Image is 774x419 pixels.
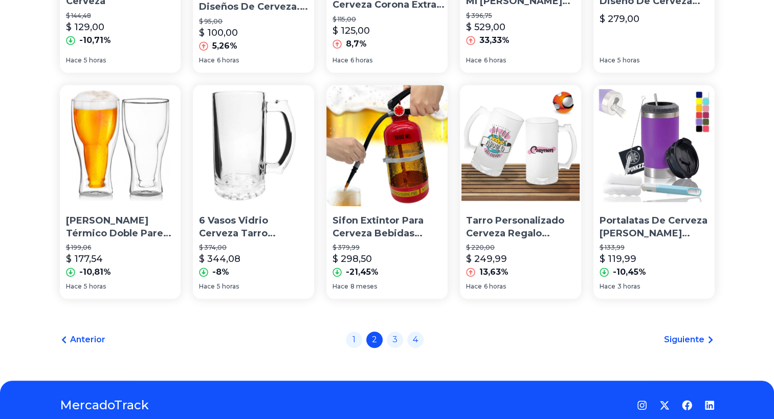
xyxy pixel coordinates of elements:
[346,38,367,50] p: 8,7%
[199,282,215,291] span: Hace
[682,400,692,410] a: Facebook
[217,56,239,64] span: 6 horas
[333,15,445,24] p: $ 115,00
[466,12,575,20] p: $ 396,75
[466,20,505,34] p: $ 529,00
[326,85,448,206] img: Sifon Extintor Para Cerveza Bebidas Fiesta -envió Gratis-bar
[346,266,379,278] p: -21,45%
[466,214,575,240] p: Tarro Personalizado Cerveza Regalo Original Para Papá
[66,56,82,64] span: Hace
[60,334,105,346] a: Anterior
[60,397,149,413] a: MercadoTrack
[79,34,111,47] p: -10,71%
[66,244,175,252] p: $ 199,06
[79,266,111,278] p: -10,81%
[66,252,103,266] p: $ 177,54
[637,400,647,410] a: Instagram
[66,20,104,34] p: $ 129,00
[659,400,670,410] a: Twitter
[460,85,581,299] a: Tarro Personalizado Cerveza Regalo Original Para PapáTarro Personalizado Cerveza Regalo Original ...
[199,252,240,266] p: $ 344,08
[600,56,615,64] span: Hace
[333,252,372,266] p: $ 298,50
[60,85,181,299] a: Vasos De Vidrio Térmico Doble Pared 2 Pz Para Cerveza 350ml[PERSON_NAME] Térmico Doble Pared 2 Pz...
[84,282,106,291] span: 5 horas
[466,56,482,64] span: Hace
[484,56,506,64] span: 6 horas
[333,244,441,252] p: $ 379,99
[613,266,646,278] p: -10,45%
[333,214,441,240] p: Sifon Extintor Para Cerveza Bebidas Fiesta -envió Gratis-bar
[466,244,575,252] p: $ 220,00
[199,26,238,40] p: $ 100,00
[199,56,215,64] span: Hace
[193,85,314,206] img: 6 Vasos Vidrio Cerveza Tarro Cervecero 500 Ml Vencort
[593,85,715,299] a: Portalatas De Cerveza De Acero Inoxidable Vaso Térmico 14ozPortalatas De Cerveza [PERSON_NAME] In...
[617,56,639,64] span: 5 horas
[664,334,715,346] a: Siguiente
[333,24,370,38] p: $ 125,00
[212,266,229,278] p: -8%
[333,282,348,291] span: Hace
[466,252,507,266] p: $ 249,99
[617,282,640,291] span: 3 horas
[212,40,237,52] p: 5,26%
[84,56,106,64] span: 5 horas
[704,400,715,410] a: LinkedIn
[70,334,105,346] span: Anterior
[484,282,506,291] span: 6 horas
[664,334,704,346] span: Siguiente
[407,332,424,348] a: 4
[66,214,175,240] p: [PERSON_NAME] Térmico Doble Pared 2 Pz Para Cerveza 350ml
[333,56,348,64] span: Hace
[600,214,709,240] p: Portalatas De Cerveza [PERSON_NAME] Inoxidable Vaso Térmico 14oz
[479,266,508,278] p: 13,63%
[600,12,639,26] p: $ 279,00
[199,244,308,252] p: $ 374,00
[60,85,181,206] img: Vasos De Vidrio Térmico Doble Pared 2 Pz Para Cerveza 350ml
[217,282,239,291] span: 5 horas
[66,12,175,20] p: $ 144,48
[460,85,581,206] img: Tarro Personalizado Cerveza Regalo Original Para Papá
[346,332,362,348] a: 1
[600,252,636,266] p: $ 119,99
[387,332,403,348] a: 3
[199,17,314,26] p: $ 95,00
[593,85,715,206] img: Portalatas De Cerveza De Acero Inoxidable Vaso Térmico 14oz
[350,56,372,64] span: 6 horas
[466,282,482,291] span: Hace
[600,244,709,252] p: $ 133,99
[199,214,308,240] p: 6 Vasos Vidrio Cerveza Tarro Cervecero 500 Ml Vencort
[479,34,510,47] p: 33,33%
[193,85,314,299] a: 6 Vasos Vidrio Cerveza Tarro Cervecero 500 Ml Vencort6 Vasos Vidrio Cerveza Tarro Cervecero 500 M...
[66,282,82,291] span: Hace
[326,85,448,299] a: Sifon Extintor Para Cerveza Bebidas Fiesta -envió Gratis-barSifon Extintor Para Cerveza Bebidas F...
[350,282,377,291] span: 8 meses
[600,282,615,291] span: Hace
